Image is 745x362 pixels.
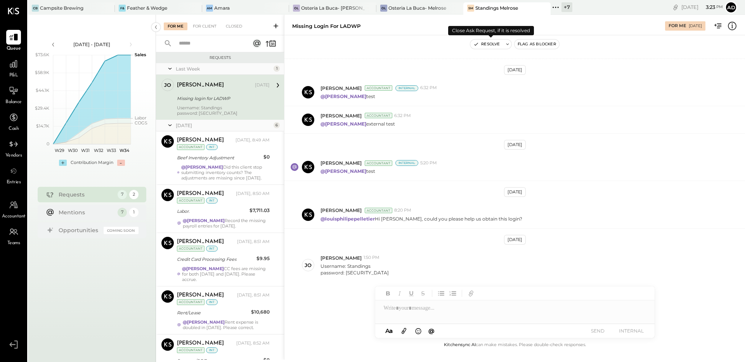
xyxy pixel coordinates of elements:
p: external test [321,121,395,127]
div: [PERSON_NAME] [177,291,224,299]
div: Contribution Margin [71,160,113,166]
button: @ [426,326,437,336]
div: $0 [263,153,270,161]
text: $44.1K [36,88,49,93]
div: Record the missing payroll entries for [DATE]. [183,218,270,229]
div: 6 [274,122,280,128]
div: - [117,160,125,166]
div: Amara [214,5,230,11]
strong: @[PERSON_NAME] [321,121,366,127]
span: Cash [9,126,19,133]
button: Strikethrough [418,288,428,298]
text: W32 [94,148,103,153]
text: Sales [135,52,146,57]
button: Unordered List [436,288,446,298]
div: Labor. [177,207,247,215]
div: Close Ask Request, if it is resolved [448,26,534,35]
a: Vendors [0,137,27,159]
span: 6:32 PM [420,85,437,91]
strong: @[PERSON_NAME] [182,266,224,271]
div: Accountant [177,246,204,252]
a: Accountant [0,198,27,220]
div: Requests [160,55,280,60]
strong: @[PERSON_NAME] [183,319,225,325]
div: Missing login for LADWP [292,22,360,30]
div: SM [467,5,474,12]
span: @ [428,327,435,334]
text: 0 [47,141,49,147]
div: 7 [118,208,127,217]
button: INTERNAL [616,326,647,336]
a: Queue [0,30,27,52]
div: 1 [274,66,280,72]
div: 2 [129,190,139,199]
div: Credit Card Processing Fees [177,255,254,263]
div: Internal [395,160,418,166]
div: $9.95 [256,255,270,262]
span: 1:50 PM [364,255,379,261]
button: Bold [383,288,393,298]
div: Internal [395,85,418,91]
div: [DATE] [504,140,526,150]
div: copy link [672,3,679,11]
div: + 7 [561,2,572,12]
div: Am [206,5,213,12]
span: [PERSON_NAME] [321,207,362,214]
div: 7 [118,190,127,199]
div: int [206,347,218,353]
div: Feather & Wedge [127,5,167,11]
text: $14.7K [36,123,49,129]
span: Teams [7,240,20,247]
strong: @[PERSON_NAME] [181,164,223,170]
div: Missing login for LADWP [177,95,267,102]
a: Balance [0,83,27,106]
div: [PERSON_NAME] [177,136,224,144]
div: int [206,299,218,305]
div: Accountant [177,347,204,353]
div: Osteria La Buca- [PERSON_NAME][GEOGRAPHIC_DATA] [301,5,364,11]
div: Did this client stop submitting inventory counts? The adjustments are missing since [DATE]. [181,164,270,181]
button: Aa [383,327,395,335]
div: [DATE] [689,23,702,29]
div: int [206,144,218,150]
span: 6:32 PM [394,113,411,119]
text: W34 [119,148,129,153]
span: Vendors [5,152,22,159]
div: 1 [129,208,139,217]
span: [PERSON_NAME] [321,112,362,119]
div: Coming Soon [104,227,139,234]
div: Opportunities [59,226,100,234]
div: Mentions [59,209,114,216]
div: Campsite Brewing [40,5,83,11]
div: [DATE] [504,235,526,245]
button: Flag as Blocker [515,40,559,49]
div: $10,680 [251,308,270,316]
div: For Me [669,23,686,29]
span: 5:20 PM [420,160,437,166]
strong: @[PERSON_NAME] [321,168,366,174]
div: Standings Melrose [475,5,518,11]
div: [DATE] - [DATE] [59,41,125,48]
div: Username: Standings [177,105,270,116]
strong: @louisphilipepelletier [321,216,375,222]
div: [DATE], 8:51 AM [237,292,270,298]
p: test [321,168,375,174]
div: For Me [164,22,187,30]
div: [DATE], 8:51 AM [237,239,270,245]
div: Closed [222,22,246,30]
div: [DATE] [681,3,723,11]
div: Requests [59,191,114,198]
div: Accountant [365,113,392,118]
button: SEND [582,326,613,336]
div: [DATE] [255,82,270,88]
div: [PERSON_NAME] [177,81,224,89]
text: W29 [55,148,64,153]
a: Teams [0,224,27,247]
span: 8:20 PM [394,207,411,214]
strong: @[PERSON_NAME] [183,218,225,223]
div: [DATE], 8:52 AM [236,340,270,346]
span: Accountant [2,213,26,220]
text: Labor [135,115,146,121]
span: a [389,327,393,334]
div: Last Week [176,66,272,72]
